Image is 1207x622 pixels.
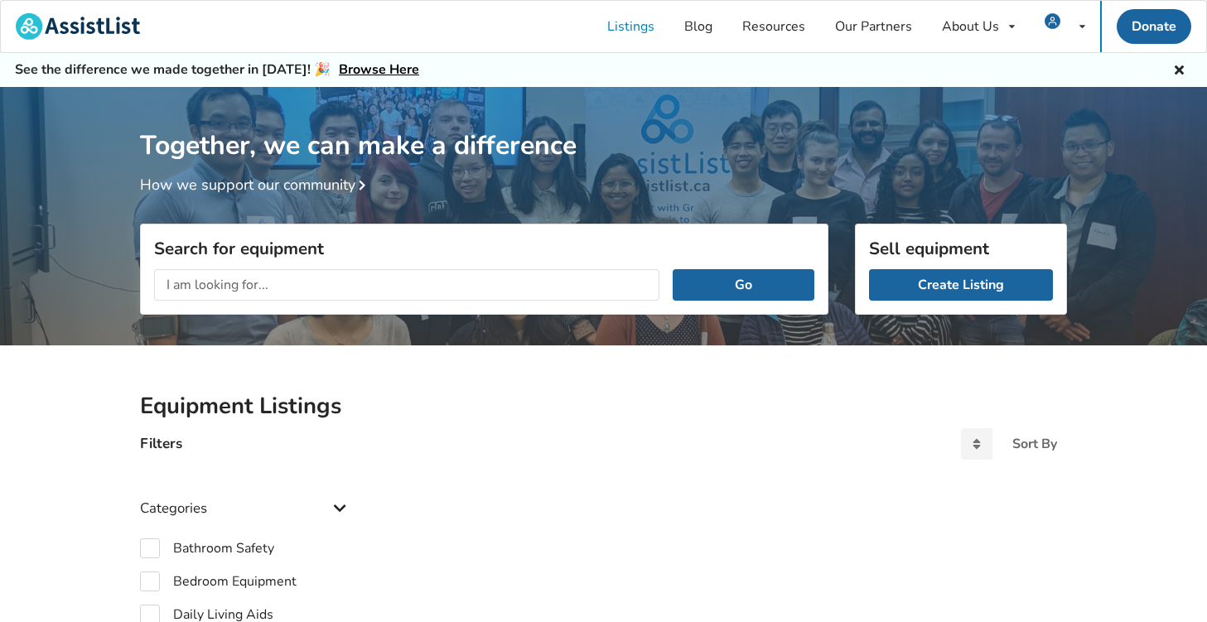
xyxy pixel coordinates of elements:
a: Browse Here [339,60,419,79]
div: Categories [140,466,352,525]
a: Donate [1117,9,1191,44]
label: Bathroom Safety [140,538,274,558]
a: Resources [727,1,820,52]
h1: Together, we can make a difference [140,87,1067,162]
label: Bedroom Equipment [140,571,297,591]
img: assistlist-logo [16,13,140,40]
div: About Us [942,20,999,33]
a: Blog [669,1,727,52]
input: I am looking for... [154,269,659,301]
a: Create Listing [869,269,1053,301]
h3: Sell equipment [869,238,1053,259]
div: Sort By [1012,437,1057,451]
button: Go [673,269,814,301]
h2: Equipment Listings [140,392,1067,421]
a: Listings [592,1,669,52]
h4: Filters [140,434,182,453]
h5: See the difference we made together in [DATE]! 🎉 [15,61,419,79]
h3: Search for equipment [154,238,814,259]
img: user icon [1045,13,1060,29]
a: Our Partners [820,1,927,52]
a: How we support our community [140,175,372,195]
